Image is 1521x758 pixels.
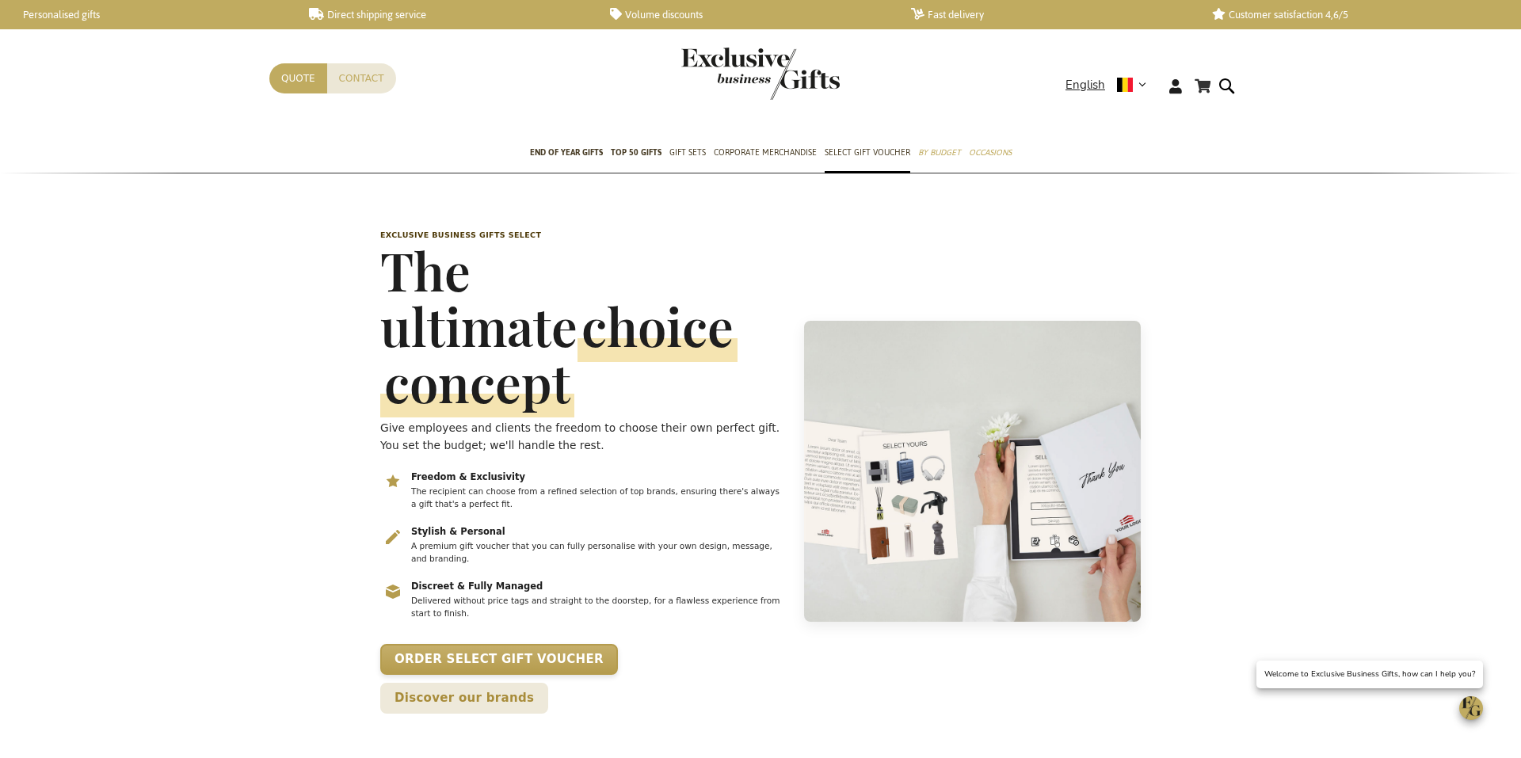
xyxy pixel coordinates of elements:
span: choice concept [380,291,738,417]
h3: Stylish & Personal [411,526,783,539]
a: Discover our brands [380,683,548,714]
a: Order Select Gift Voucher [380,644,618,675]
a: Direct shipping service [309,8,585,21]
ul: Important USPs [380,470,785,630]
header: Select keuzeconcept [372,190,1149,753]
a: Customer satisfaction 4,6/5 [1212,8,1488,21]
span: TOP 50 Gifts [611,144,661,161]
h1: The ultimate [380,242,785,409]
p: Exclusive Business Gifts Select [380,230,785,241]
span: Gift Sets [669,144,706,161]
h3: Freedom & Exclusivity [411,471,783,484]
p: The recipient can choose from a refined selection of top brands, ensuring there's always a gift t... [411,486,783,511]
a: store logo [681,48,760,100]
img: Exclusive Business gifts logo [681,48,840,100]
span: Select Gift Voucher [825,144,910,161]
img: Select geschenkconcept – medewerkers kiezen hun eigen cadeauvoucher [804,321,1141,622]
span: Corporate Merchandise [714,144,817,161]
div: English [1065,76,1157,94]
a: Quote [269,63,327,93]
p: Delivered without price tags and straight to the doorstep, for a flawless experience from start t... [411,595,783,620]
p: Give employees and clients the freedom to choose their own perfect gift. You set the budget; we'l... [380,419,785,454]
a: Fast delivery [911,8,1187,21]
a: Personalised gifts [8,8,284,21]
span: By Budget [918,144,961,161]
a: Contact [327,63,396,93]
span: English [1065,76,1105,94]
h3: Discreet & Fully Managed [411,581,783,593]
span: Occasions [969,144,1012,161]
p: A premium gift voucher that you can fully personalise with your own design, message, and branding. [411,540,783,566]
span: End of year gifts [530,144,603,161]
a: Volume discounts [610,8,886,21]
